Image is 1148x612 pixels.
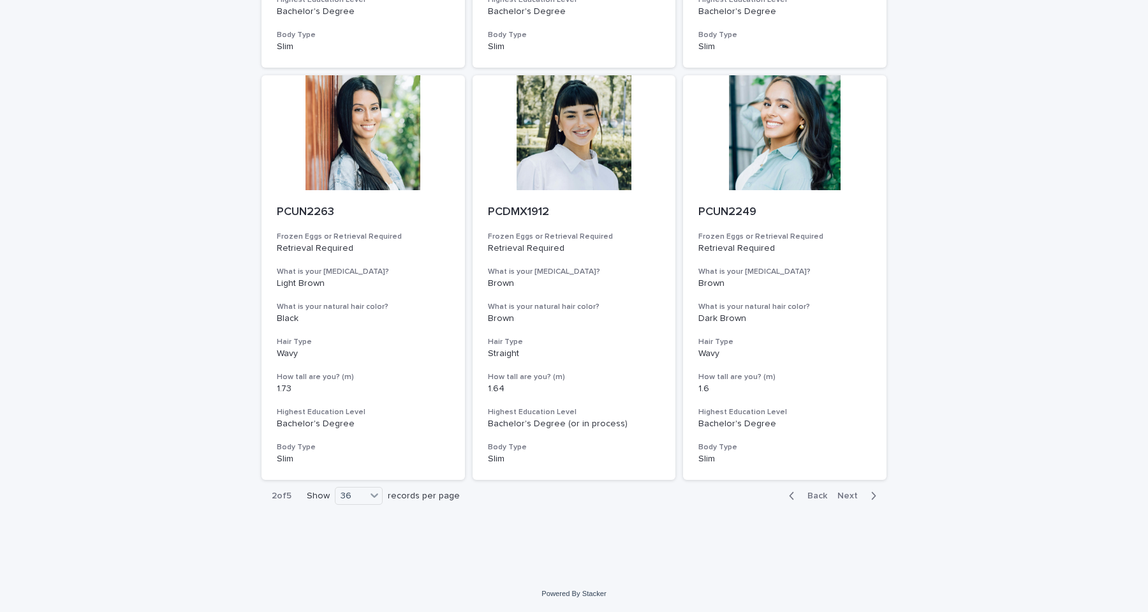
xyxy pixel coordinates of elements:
h3: Body Type [698,30,871,40]
p: 1.64 [488,384,661,394]
h3: Hair Type [277,337,450,347]
p: Slim [698,454,871,465]
h3: What is your [MEDICAL_DATA]? [277,267,450,277]
h3: What is your [MEDICAL_DATA]? [698,267,871,277]
p: Bachelor's Degree [698,6,871,17]
h3: Highest Education Level [277,407,450,417]
h3: Body Type [488,442,661,452]
p: Light Brown [277,278,450,289]
p: 1.6 [698,384,871,394]
p: Dark Brown [698,313,871,324]
p: Brown [698,278,871,289]
button: Back [779,490,832,502]
div: 36 [335,489,366,503]
p: Slim [277,41,450,52]
h3: Frozen Eggs or Retrieval Required [277,232,450,242]
h3: Frozen Eggs or Retrieval Required [698,232,871,242]
span: Back [800,491,827,500]
p: Wavy [698,348,871,359]
p: Show [307,491,330,502]
h3: Frozen Eggs or Retrieval Required [488,232,661,242]
p: Wavy [277,348,450,359]
a: PCUN2263Frozen Eggs or Retrieval RequiredRetrieval RequiredWhat is your [MEDICAL_DATA]?Light Brow... [261,75,465,481]
h3: What is your natural hair color? [488,302,661,312]
h3: How tall are you? (m) [488,372,661,382]
h3: Highest Education Level [698,407,871,417]
p: Slim [488,454,661,465]
p: Straight [488,348,661,359]
h3: Hair Type [488,337,661,347]
p: 2 of 5 [261,481,302,512]
h3: Body Type [488,30,661,40]
p: Bachelor's Degree [277,419,450,429]
p: Retrieval Required [277,243,450,254]
p: Retrieval Required [488,243,661,254]
p: Black [277,313,450,324]
button: Next [832,490,887,502]
h3: Body Type [277,30,450,40]
p: Bachelor's Degree [488,6,661,17]
h3: What is your natural hair color? [698,302,871,312]
p: PCDMX1912 [488,205,661,220]
p: Brown [488,313,661,324]
h3: What is your [MEDICAL_DATA]? [488,267,661,277]
p: PCUN2263 [277,205,450,220]
a: Powered By Stacker [541,590,606,597]
h3: Body Type [277,442,450,452]
p: Slim [277,454,450,465]
p: 1.73 [277,384,450,394]
p: PCUN2249 [698,205,871,220]
p: Brown [488,278,661,289]
p: Slim [698,41,871,52]
h3: Highest Education Level [488,407,661,417]
p: Bachelor's Degree (or in process) [488,419,661,429]
a: PCDMX1912Frozen Eggs or Retrieval RequiredRetrieval RequiredWhat is your [MEDICAL_DATA]?BrownWhat... [473,75,676,481]
p: records per page [388,491,460,502]
h3: Hair Type [698,337,871,347]
p: Retrieval Required [698,243,871,254]
h3: How tall are you? (m) [277,372,450,382]
h3: How tall are you? (m) [698,372,871,382]
p: Slim [488,41,661,52]
h3: What is your natural hair color? [277,302,450,312]
p: Bachelor's Degree [277,6,450,17]
span: Next [837,491,865,500]
h3: Body Type [698,442,871,452]
a: PCUN2249Frozen Eggs or Retrieval RequiredRetrieval RequiredWhat is your [MEDICAL_DATA]?BrownWhat ... [683,75,887,481]
p: Bachelor's Degree [698,419,871,429]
